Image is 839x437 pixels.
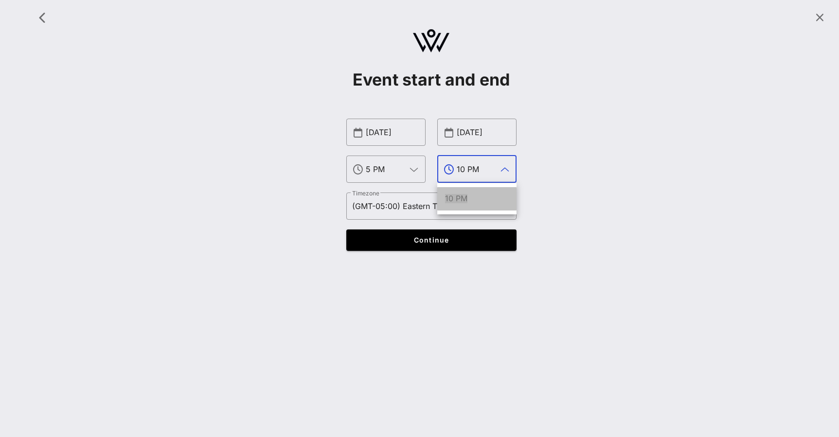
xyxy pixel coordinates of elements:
span: Continue [356,236,507,244]
input: End Time [457,161,497,177]
label: Timezone [352,190,379,197]
button: Continue [346,229,517,251]
h1: Event start and end [346,70,517,89]
button: prepend icon [445,128,453,138]
input: Start Time [366,161,406,177]
button: prepend icon [354,128,362,138]
img: logo.svg [413,29,449,52]
span: 10 PM [445,193,467,203]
